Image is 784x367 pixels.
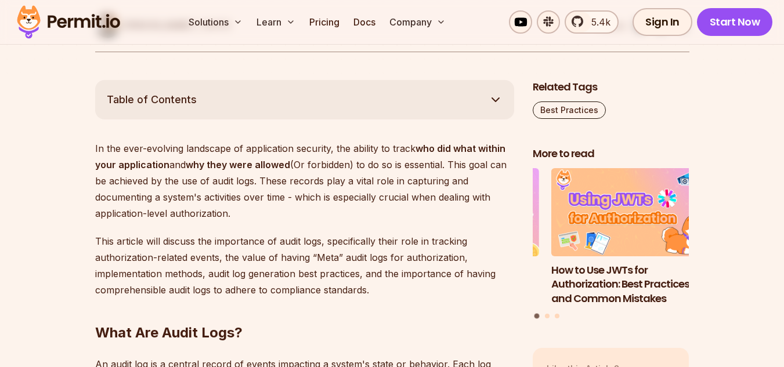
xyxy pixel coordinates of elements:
a: Start Now [697,8,773,36]
img: Permit logo [12,2,125,42]
h3: How to Use JWTs for Authorization: Best Practices and Common Mistakes [551,263,708,306]
a: 5.4k [565,10,619,34]
img: A Guide to Bearer Tokens: JWT vs. Opaque Tokens [382,168,539,256]
button: Company [385,10,450,34]
li: 3 of 3 [382,168,539,306]
a: Docs [349,10,380,34]
span: Table of Contents [107,92,197,108]
button: Go to slide 2 [545,314,550,318]
h2: More to read [533,147,689,161]
li: 1 of 3 [551,168,708,306]
a: Best Practices [533,101,606,119]
p: This article will discuss the importance of audit logs, specifically their role in tracking autho... [95,233,514,298]
div: Posts [533,168,689,320]
p: In the ever-evolving landscape of application security, the ability to track and (Or forbidden) t... [95,140,514,221]
a: Pricing [305,10,344,34]
a: How to Use JWTs for Authorization: Best Practices and Common MistakesHow to Use JWTs for Authoriz... [551,168,708,306]
button: Go to slide 3 [555,314,559,318]
span: 5.4k [584,15,610,29]
h2: Related Tags [533,80,689,95]
h3: A Guide to Bearer Tokens: JWT vs. Opaque Tokens [382,263,539,292]
h2: What Are Audit Logs? [95,277,514,342]
button: Solutions [184,10,247,34]
strong: why they were allowed [186,159,290,170]
button: Learn [252,10,300,34]
button: Go to slide 1 [534,313,540,318]
img: How to Use JWTs for Authorization: Best Practices and Common Mistakes [551,168,708,256]
a: Sign In [633,8,692,36]
button: Table of Contents [95,80,514,119]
